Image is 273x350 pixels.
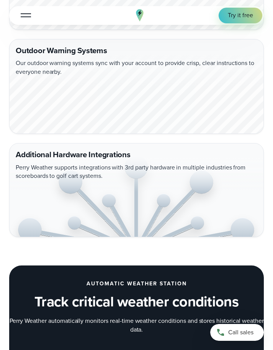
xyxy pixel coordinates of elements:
span: Try it free [228,11,253,20]
p: Perry Weather automatically monitors real-time weather conditions and stores historical weather d... [9,317,264,334]
span: Call sales [228,328,253,337]
h3: Track critical weather conditions [34,293,239,311]
img: Integration-Light.svg [10,155,263,237]
a: Try it free [219,8,262,23]
a: Call sales [210,324,264,341]
h2: AUTOMATIC WEATHER STATION [87,281,187,287]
